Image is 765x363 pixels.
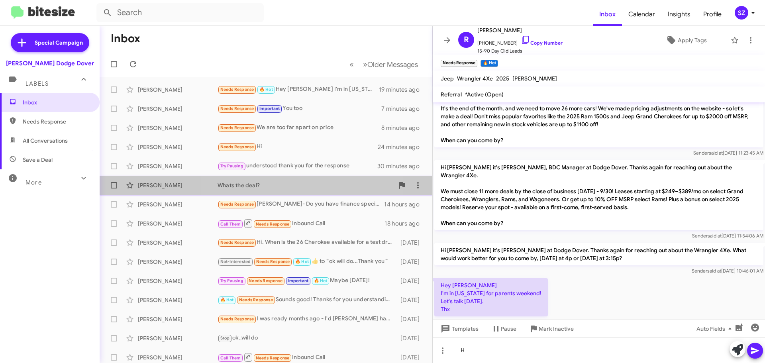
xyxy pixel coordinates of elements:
[220,297,234,302] span: 🔥 Hot
[728,6,756,20] button: SZ
[593,3,622,26] span: Inbox
[396,334,426,342] div: [DATE]
[259,87,273,92] span: 🔥 Hot
[384,200,426,208] div: 14 hours ago
[485,322,523,336] button: Pause
[25,80,49,87] span: Labels
[363,59,367,69] span: »
[434,278,548,316] p: Hey [PERSON_NAME] I'm in [US_STATE] for parents weekend! Let's talk [DATE]. Thx
[396,353,426,361] div: [DATE]
[138,334,218,342] div: [PERSON_NAME]
[220,355,241,361] span: Call Them
[239,297,273,302] span: Needs Response
[23,156,53,164] span: Save a Deal
[220,222,241,227] span: Call Them
[523,322,580,336] button: Mark Inactive
[697,3,728,26] a: Profile
[218,104,381,113] div: You too
[138,86,218,94] div: [PERSON_NAME]
[477,47,563,55] span: 15-90 Day Old Leads
[220,259,251,264] span: Not-Interested
[220,163,243,169] span: Try Pausing
[645,33,727,47] button: Apply Tags
[379,86,426,94] div: 19 minutes ago
[396,239,426,247] div: [DATE]
[35,39,83,47] span: Special Campaign
[23,137,68,145] span: All Conversations
[220,336,230,341] span: Stop
[218,123,381,132] div: We are too far apart on price
[138,162,218,170] div: [PERSON_NAME]
[220,144,254,149] span: Needs Response
[138,277,218,285] div: [PERSON_NAME]
[345,56,423,73] nav: Page navigation example
[692,233,763,239] span: Sender [DATE] 11:54:06 AM
[138,124,218,132] div: [PERSON_NAME]
[218,352,396,362] div: Inbound Call
[23,118,90,126] span: Needs Response
[477,35,563,47] span: [PHONE_NUMBER]
[138,353,218,361] div: [PERSON_NAME]
[138,296,218,304] div: [PERSON_NAME]
[218,238,396,247] div: Hi. When is the 26 Cherokee available for a test drive?
[384,220,426,228] div: 18 hours ago
[692,268,763,274] span: Sender [DATE] 10:46:01 AM
[218,334,396,343] div: ok..will do
[256,355,290,361] span: Needs Response
[111,32,140,45] h1: Inbox
[345,56,359,73] button: Previous
[434,77,763,147] p: Hi [PERSON_NAME] it's [PERSON_NAME], BDC Manager at Dodge Dover. Thanks again for reaching out ab...
[367,60,418,69] span: Older Messages
[138,143,218,151] div: [PERSON_NAME]
[23,98,90,106] span: Inbox
[481,60,498,67] small: 🔥 Hot
[477,26,563,35] span: [PERSON_NAME]
[496,75,509,82] span: 2025
[218,276,396,285] div: Maybe [DATE]!
[220,202,254,207] span: Needs Response
[521,40,563,46] a: Copy Number
[622,3,661,26] a: Calendar
[696,322,735,336] span: Auto Fields
[314,278,328,283] span: 🔥 Hot
[220,106,254,111] span: Needs Response
[218,85,379,94] div: Hey [PERSON_NAME] I'm in [US_STATE] for parents weekend! Let's talk [DATE]. Thx
[218,295,396,304] div: Sounds good! Thanks for you understanding!
[433,337,765,363] div: H
[259,106,280,111] span: Important
[678,33,707,47] span: Apply Tags
[256,222,290,227] span: Needs Response
[138,200,218,208] div: [PERSON_NAME]
[708,233,722,239] span: said at
[709,150,723,156] span: said at
[512,75,557,82] span: [PERSON_NAME]
[441,60,477,67] small: Needs Response
[138,315,218,323] div: [PERSON_NAME]
[396,296,426,304] div: [DATE]
[138,239,218,247] div: [PERSON_NAME]
[220,87,254,92] span: Needs Response
[218,142,378,151] div: Hi
[349,59,354,69] span: «
[396,315,426,323] div: [DATE]
[6,59,94,67] div: [PERSON_NAME] Dodge Dover
[381,105,426,113] div: 7 minutes ago
[96,3,264,22] input: Search
[441,75,454,82] span: Jeep
[220,240,254,245] span: Needs Response
[396,258,426,266] div: [DATE]
[464,33,469,46] span: R
[396,277,426,285] div: [DATE]
[693,150,763,156] span: Sender [DATE] 11:23:45 AM
[707,268,721,274] span: said at
[378,162,426,170] div: 30 minutes ago
[661,3,697,26] a: Insights
[218,200,384,209] div: [PERSON_NAME]- Do you have finance specials on 25 or 26 1500 models - 0%apr 60 or 72?
[441,91,462,98] span: Referral
[249,278,282,283] span: Needs Response
[256,259,290,264] span: Needs Response
[735,6,748,20] div: SZ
